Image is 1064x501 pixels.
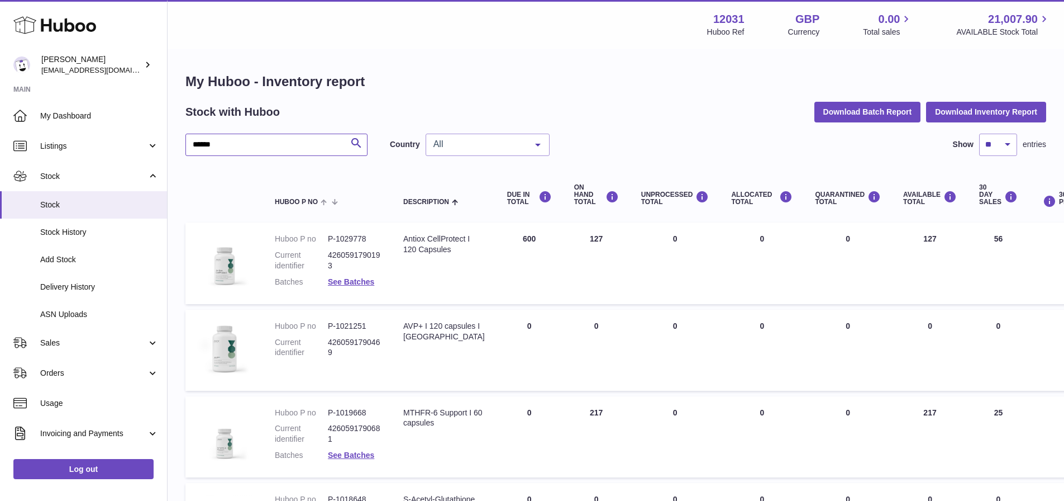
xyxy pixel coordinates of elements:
[403,408,485,429] div: MTHFR-6 Support I 60 capsules
[197,234,252,290] img: product image
[707,27,745,37] div: Huboo Ref
[720,310,804,391] td: 0
[630,310,721,391] td: 0
[390,139,420,150] label: Country
[40,227,159,238] span: Stock History
[185,73,1046,91] h1: My Huboo - Inventory report
[563,223,630,304] td: 127
[328,277,374,286] a: See Batches
[40,428,147,439] span: Invoicing and Payments
[40,398,159,409] span: Usage
[403,321,485,342] div: AVP+ I 120 capsules I [GEOGRAPHIC_DATA]
[892,310,968,391] td: 0
[988,12,1038,27] span: 21,007.90
[496,223,563,304] td: 600
[713,12,745,27] strong: 12031
[863,27,913,37] span: Total sales
[275,198,318,206] span: Huboo P no
[275,423,328,445] dt: Current identifier
[328,234,381,244] dd: P-1029778
[863,12,913,37] a: 0.00 Total sales
[846,234,850,243] span: 0
[40,200,159,210] span: Stock
[328,451,374,460] a: See Batches
[13,459,154,479] a: Log out
[720,223,804,304] td: 0
[40,141,147,152] span: Listings
[403,234,485,255] div: Antiox CellProtect I 120 Capsules
[968,310,1029,391] td: 0
[40,338,147,348] span: Sales
[275,337,328,358] dt: Current identifier
[328,337,381,358] dd: 4260591790469
[926,102,1046,122] button: Download Inventory Report
[328,408,381,418] dd: P-1019668
[496,310,563,391] td: 0
[40,282,159,292] span: Delivery History
[275,277,328,287] dt: Batches
[40,254,159,265] span: Add Stock
[40,309,159,320] span: ASN Uploads
[275,321,328,332] dt: Huboo P no
[403,198,449,206] span: Description
[574,184,619,206] div: ON HAND Total
[328,423,381,445] dd: 4260591790681
[275,450,328,461] dt: Batches
[641,191,709,206] div: UNPROCESSED Total
[507,191,552,206] div: DUE IN TOTAL
[788,27,820,37] div: Currency
[275,250,328,271] dt: Current identifier
[956,12,1051,37] a: 21,007.90 AVAILABLE Stock Total
[563,396,630,478] td: 217
[40,171,147,182] span: Stock
[328,250,381,271] dd: 4260591790193
[13,56,30,73] img: internalAdmin-12031@internal.huboo.com
[275,234,328,244] dt: Huboo P no
[40,111,159,121] span: My Dashboard
[815,191,881,206] div: QUARANTINED Total
[40,368,147,379] span: Orders
[197,321,252,377] img: product image
[630,223,721,304] td: 0
[328,321,381,332] dd: P-1021251
[185,105,280,120] h2: Stock with Huboo
[630,396,721,478] td: 0
[968,223,1029,304] td: 56
[731,191,793,206] div: ALLOCATED Total
[1023,139,1046,150] span: entries
[563,310,630,391] td: 0
[953,139,974,150] label: Show
[431,139,527,150] span: All
[968,396,1029,478] td: 25
[41,54,142,75] div: [PERSON_NAME]
[846,322,850,330] span: 0
[846,408,850,417] span: 0
[892,223,968,304] td: 127
[956,27,1051,37] span: AVAILABLE Stock Total
[879,12,900,27] span: 0.00
[275,408,328,418] dt: Huboo P no
[795,12,819,27] strong: GBP
[979,184,1018,206] div: 30 DAY SALES
[814,102,921,122] button: Download Batch Report
[41,65,164,74] span: [EMAIL_ADDRESS][DOMAIN_NAME]
[496,396,563,478] td: 0
[720,396,804,478] td: 0
[903,191,957,206] div: AVAILABLE Total
[197,408,252,464] img: product image
[892,396,968,478] td: 217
